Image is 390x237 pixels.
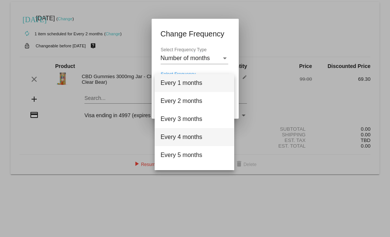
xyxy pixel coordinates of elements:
[161,74,228,92] span: Every 1 months
[161,164,228,182] span: Every 6 months
[161,92,228,110] span: Every 2 months
[161,128,228,146] span: Every 4 months
[161,110,228,128] span: Every 3 months
[161,146,228,164] span: Every 5 months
